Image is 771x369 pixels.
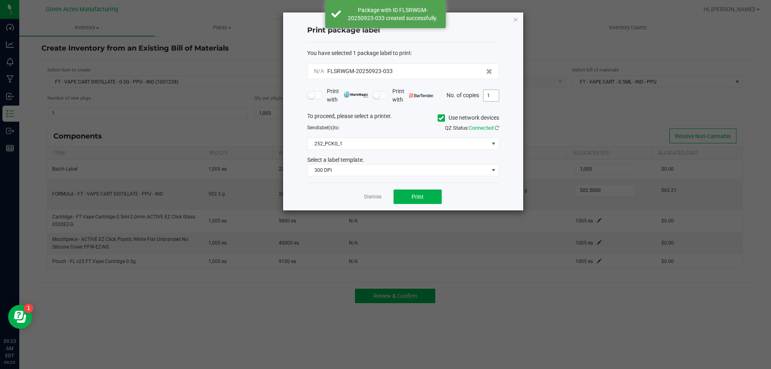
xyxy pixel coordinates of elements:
iframe: Resource center [8,305,32,329]
span: QZ Status: [445,125,499,131]
a: Dismiss [364,194,381,200]
span: Send to: [307,125,340,130]
span: Print with [327,87,368,104]
div: To proceed, please select a printer. [301,112,505,124]
span: 252_PCKG_1 [308,138,489,149]
img: bartender.png [409,94,434,98]
span: Print with [392,87,434,104]
button: Print [394,190,442,204]
iframe: Resource center unread badge [24,304,33,313]
span: 300 DPI [308,165,489,176]
span: N/A [314,68,324,74]
span: No. of copies [447,92,479,98]
span: label(s) [318,125,334,130]
label: Use network devices [438,114,499,122]
span: Connected [469,125,494,131]
h4: Print package label [307,25,499,36]
img: mark_magic_cybra.png [344,92,368,98]
span: Print [412,194,424,200]
span: FLSRWGM-20250923-033 [327,68,393,74]
div: : [307,49,499,57]
div: Select a label template. [301,156,505,164]
div: Package with ID FLSRWGM-20250923-033 created successfully. [345,6,440,22]
span: You have selected 1 package label to print [307,50,411,56]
